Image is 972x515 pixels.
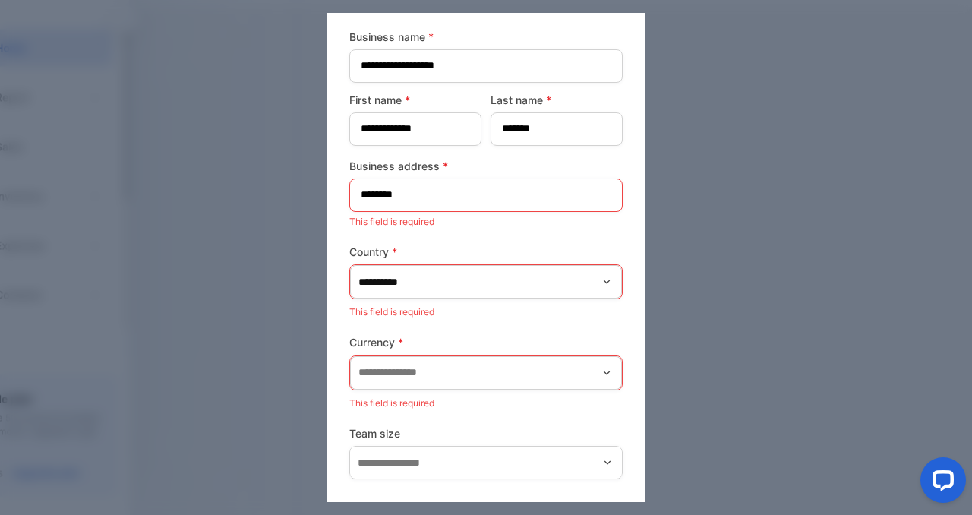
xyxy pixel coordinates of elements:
label: First name [349,92,481,108]
p: This field is required [349,302,623,322]
label: Last name [491,92,623,108]
p: This field is required [349,212,623,232]
label: Currency [349,334,623,350]
label: Country [349,244,623,260]
label: Business name [349,29,623,45]
label: Team size [349,425,623,441]
p: This field is required [349,393,623,413]
label: Business address [349,158,623,174]
iframe: LiveChat chat widget [908,451,972,515]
